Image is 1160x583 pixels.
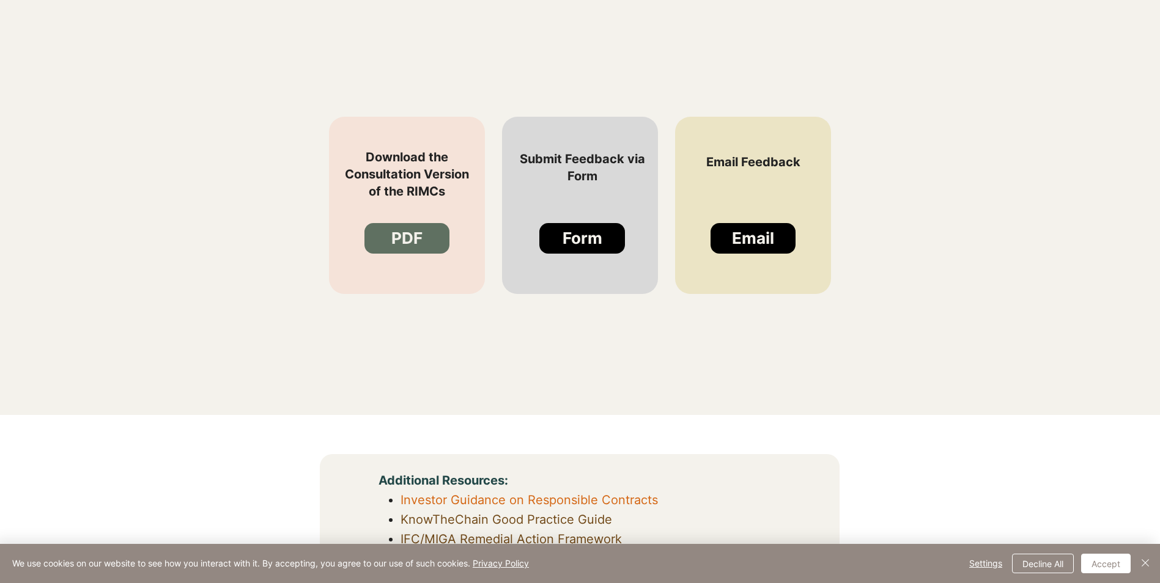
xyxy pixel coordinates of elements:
button: Close [1138,554,1153,573]
a: PDF [364,223,449,254]
a: Email [711,223,796,254]
p: Email Feedback [684,153,823,170]
img: Close [1138,555,1153,570]
span: We use cookies on our website to see how you interact with it. By accepting, you agree to our use... [12,558,529,569]
button: Accept [1081,554,1131,573]
span: Email [732,227,774,249]
a: Investor Guidance on Responsible Contracts [401,493,658,507]
span: Additional Resources: [379,473,508,488]
p: Submit Feedback via Form [512,150,652,185]
a: Privacy Policy [473,558,529,568]
span: Download the Consultation Version of the RIMCs [345,150,469,199]
a: IFC/MIGA Remedial Action Framework [401,532,622,546]
button: Decline All [1012,554,1074,573]
span: Form [563,227,602,249]
span: PDF [391,227,423,249]
a: Form [539,223,624,254]
a: KnowTheChain Good Practice Guide [401,512,612,527]
span: Settings [969,554,1002,573]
